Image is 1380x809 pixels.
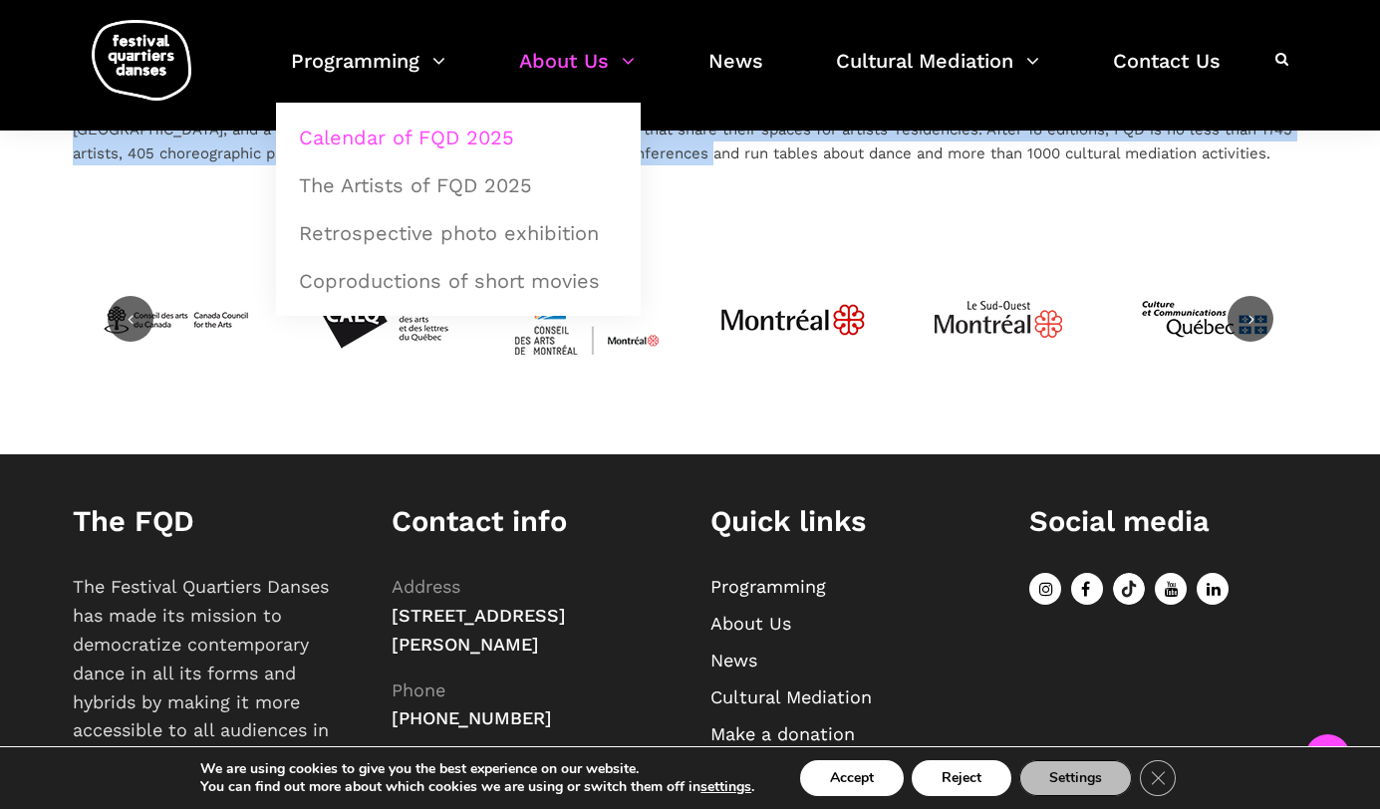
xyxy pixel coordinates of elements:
img: mccq-3-3 [1130,245,1279,395]
img: Logo_Mtl_Le_Sud-Ouest.svg_ [924,245,1073,395]
button: Settings [1019,760,1132,796]
a: Programming [291,44,445,103]
h1: Quick links [710,504,989,539]
span: [PHONE_NUMBER] [392,707,552,728]
img: logo-fqd-med [92,20,191,101]
h1: The FQD [73,504,352,539]
h1: Contact info [392,504,671,539]
a: The Artists of FQD 2025 [287,162,630,208]
a: About Us [519,44,635,103]
a: News [710,650,757,671]
span: Phone [392,679,445,700]
img: JPGnr_b [718,245,868,395]
button: Accept [800,760,904,796]
a: Retrospective photo exhibition [287,210,630,256]
p: We are using cookies to give you the best experience on our website. [200,760,754,778]
a: About Us [710,613,791,634]
a: Contact Us [1113,44,1221,103]
button: Reject [912,760,1011,796]
button: settings [700,778,751,796]
img: CAC_BW_black_f [101,245,250,395]
a: Programming [710,576,826,597]
a: Cultural Mediation [836,44,1039,103]
img: CMYK_Logo_CAMMontreal [512,245,662,395]
h1: Social media [1029,504,1308,539]
span: [STREET_ADDRESS][PERSON_NAME] [392,605,566,655]
span: Address [392,576,460,597]
button: Close GDPR Cookie Banner [1140,760,1176,796]
a: Calendar of FQD 2025 [287,115,630,160]
a: Make a donation [710,723,855,744]
img: Calq_noir [306,245,455,395]
a: Cultural Mediation [710,686,872,707]
p: You can find out more about which cookies we are using or switch them off in . [200,778,754,796]
a: News [708,44,763,103]
a: Coproductions of short movies [287,258,630,304]
p: The Festival Quartiers Danses has made its mission to democratize contemporary dance in all its f... [73,573,352,774]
